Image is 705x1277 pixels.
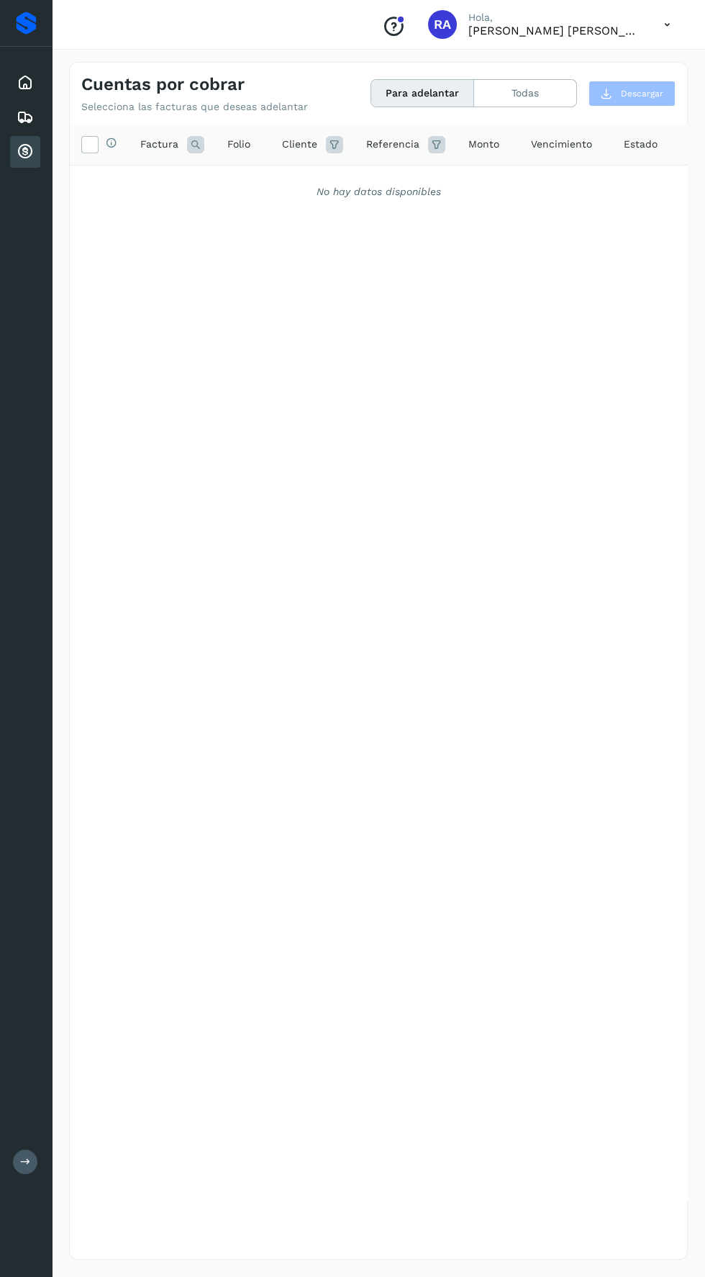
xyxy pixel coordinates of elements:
[10,136,40,168] div: Cuentas por cobrar
[531,137,592,152] span: Vencimiento
[88,184,668,199] div: No hay datos disponibles
[81,74,245,95] h4: Cuentas por cobrar
[588,81,676,107] button: Descargar
[624,137,658,152] span: Estado
[282,137,317,152] span: Cliente
[468,137,499,152] span: Monto
[468,12,641,24] p: Hola,
[81,101,308,113] p: Selecciona las facturas que deseas adelantar
[10,67,40,99] div: Inicio
[621,87,663,100] span: Descargar
[227,137,250,152] span: Folio
[140,137,178,152] span: Factura
[10,101,40,133] div: Embarques
[474,80,576,107] button: Todas
[366,137,419,152] span: Referencia
[468,24,641,37] p: Raphael Argenis Rubio Becerril
[371,80,474,107] button: Para adelantar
